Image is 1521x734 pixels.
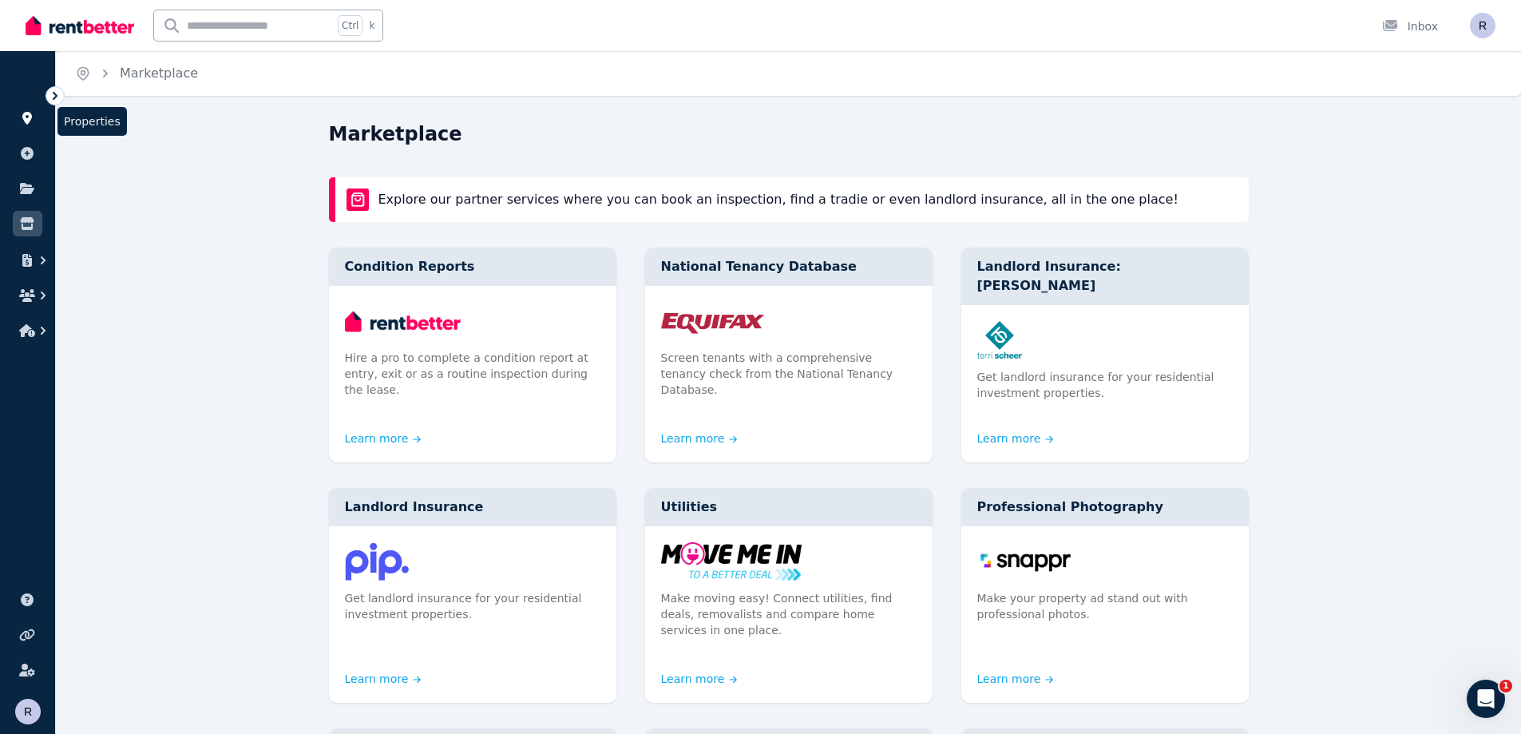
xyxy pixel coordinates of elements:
[645,248,933,286] div: National Tenancy Database
[329,248,616,286] div: Condition Reports
[645,488,933,526] div: Utilities
[977,369,1233,401] p: Get landlord insurance for your residential investment properties.
[977,542,1233,581] img: Professional Photography
[977,430,1054,446] a: Learn more
[1382,18,1438,34] div: Inbox
[661,671,738,687] a: Learn more
[338,15,362,36] span: Ctrl
[329,488,616,526] div: Landlord Insurance
[345,671,422,687] a: Learn more
[64,113,121,129] span: Properties
[661,590,917,638] p: Make moving easy! Connect utilities, find deals, removalists and compare home services in one place.
[345,542,600,581] img: Landlord Insurance
[345,590,600,622] p: Get landlord insurance for your residential investment properties.
[961,488,1249,526] div: Professional Photography
[329,121,462,147] h1: Marketplace
[345,302,600,340] img: Condition Reports
[977,321,1233,359] img: Landlord Insurance: Terri Scheer
[369,19,374,32] span: k
[661,542,917,581] img: Utilities
[120,65,198,81] a: Marketplace
[26,14,134,38] img: RentBetter
[661,430,738,446] a: Learn more
[1467,680,1505,718] iframe: Intercom live chat
[1499,680,1512,692] span: 1
[345,350,600,398] p: Hire a pro to complete a condition report at entry, exit or as a routine inspection during the le...
[56,51,217,96] nav: Breadcrumb
[347,188,369,211] img: rentBetter Marketplace
[661,302,917,340] img: National Tenancy Database
[1470,13,1495,38] img: rownal@yahoo.com.au
[977,671,1054,687] a: Learn more
[977,590,1233,622] p: Make your property ad stand out with professional photos.
[15,699,41,724] img: rownal@yahoo.com.au
[345,430,422,446] a: Learn more
[961,248,1249,305] div: Landlord Insurance: [PERSON_NAME]
[661,350,917,398] p: Screen tenants with a comprehensive tenancy check from the National Tenancy Database.
[378,190,1178,209] p: Explore our partner services where you can book an inspection, find a tradie or even landlord ins...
